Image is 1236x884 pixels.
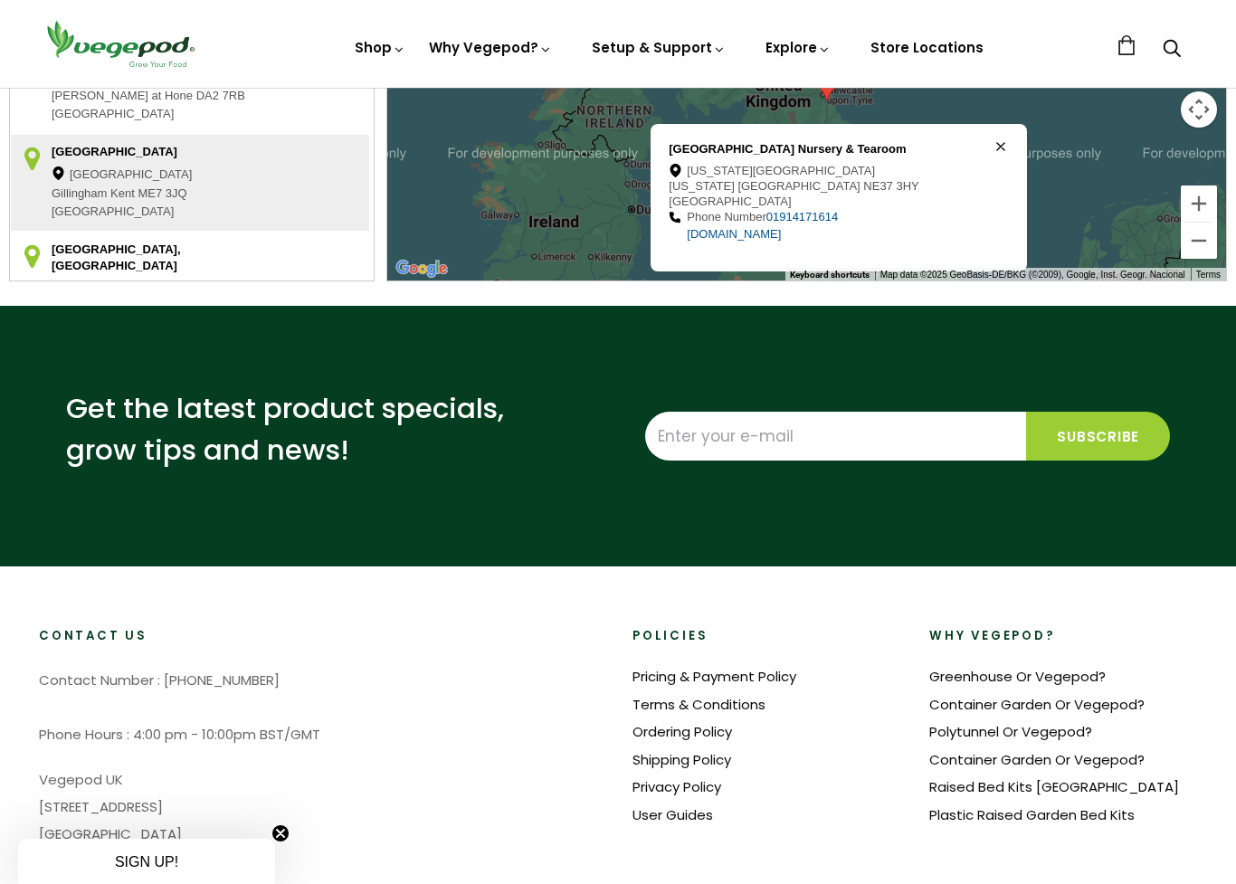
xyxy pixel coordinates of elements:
[632,628,900,645] h2: Policies
[632,805,713,824] a: User Guides
[1181,91,1217,128] button: Map camera controls
[52,204,174,222] span: [GEOGRAPHIC_DATA]
[429,38,552,57] a: Why Vegepod?
[669,142,985,157] div: [GEOGRAPHIC_DATA] Nursery & Tearoom
[929,722,1092,741] a: Polytunnel Or Vegepod?
[1181,223,1217,259] button: Zoom out
[66,387,518,471] p: Get the latest product specials, grow tips and news!
[138,185,186,204] span: ME7 3JQ
[632,750,731,769] a: Shipping Policy
[115,854,178,870] span: SIGN UP!
[592,38,726,57] a: Setup & Support
[392,257,452,280] a: Open this area in Google Maps (opens a new window)
[39,18,202,70] img: Vegepod
[790,269,870,281] button: Keyboard shortcuts
[1026,412,1170,461] input: Subscribe
[1196,270,1221,280] a: Terms (opens in new tab)
[1163,41,1181,60] a: Search
[52,185,107,204] span: Gillingham
[355,38,405,57] a: Shop
[929,805,1135,824] a: Plastic Raised Garden Bed Kits
[39,667,604,748] p: Contact Number : [PHONE_NUMBER] Phone Hours : 4:00 pm - 10:00pm BST/GMT
[880,270,1185,280] span: Map data ©2025 GeoBasis-DE/BKG (©2009), Google, Inst. Geogr. Nacional
[669,195,791,210] span: [GEOGRAPHIC_DATA]
[632,777,721,796] a: Privacy Policy
[929,695,1145,714] a: Container Garden Or Vegepod?
[632,695,765,714] a: Terms & Conditions
[929,628,1197,645] h2: Why Vegepod?
[196,88,245,106] span: DA2 7RB
[39,628,604,645] h2: Contact Us
[863,179,918,195] span: NE37 3HY
[39,766,604,875] p: Vegepod UK [STREET_ADDRESS] [GEOGRAPHIC_DATA] TW16 7DX
[110,185,135,204] span: Kent
[52,144,302,162] div: [GEOGRAPHIC_DATA]
[52,242,302,276] div: [GEOGRAPHIC_DATA], [GEOGRAPHIC_DATA]
[687,227,781,241] a: [DOMAIN_NAME]
[929,667,1106,686] a: Greenhouse Or Vegepod?
[645,412,1026,461] input: Enter your e-mail
[271,824,290,842] button: Close teaser
[766,210,986,223] a: 01914171614
[929,750,1145,769] a: Container Garden Or Vegepod?
[632,667,796,686] a: Pricing & Payment Policy
[669,164,985,179] div: [US_STATE][GEOGRAPHIC_DATA]
[669,179,734,195] span: [US_STATE]
[632,722,732,741] a: Ordering Policy
[52,88,193,106] span: [PERSON_NAME] at Hone
[392,257,452,280] img: Google
[765,38,831,57] a: Explore
[1181,185,1217,222] button: Zoom in
[52,106,174,124] span: [GEOGRAPHIC_DATA]
[18,839,275,884] div: SIGN UP!Close teaser
[737,179,860,195] span: [GEOGRAPHIC_DATA]
[687,210,765,223] span: Phone Number
[52,166,302,185] div: [GEOGRAPHIC_DATA]
[929,777,1179,796] a: Raised Bed Kits [GEOGRAPHIC_DATA]
[870,38,984,57] a: Store Locations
